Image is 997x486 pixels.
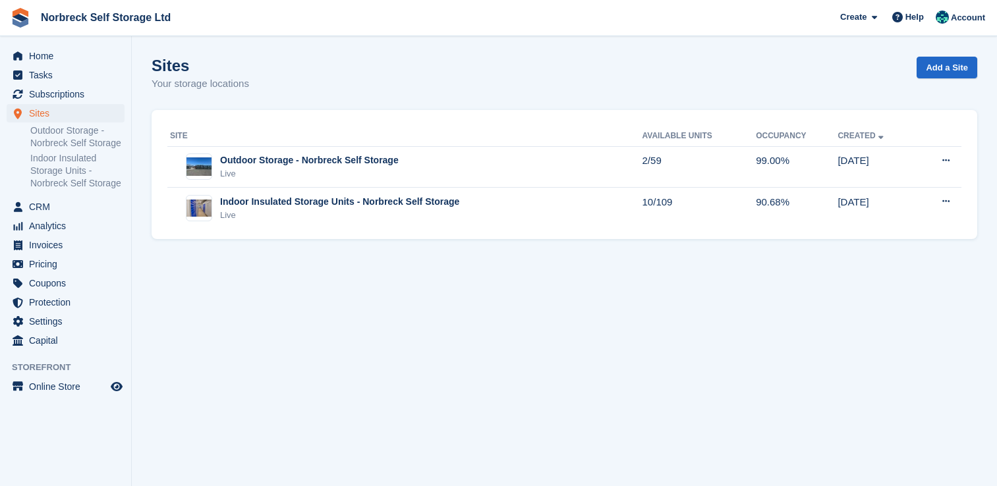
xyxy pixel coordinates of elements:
a: menu [7,293,125,311]
span: Account [951,11,985,24]
p: Your storage locations [152,76,249,92]
img: stora-icon-8386f47178a22dfd0bd8f6a31ec36ba5ce8667c1dd55bd0f319d3a0aa187defe.svg [11,8,30,28]
span: Protection [29,293,108,311]
a: menu [7,47,125,65]
span: Tasks [29,66,108,84]
a: menu [7,255,125,273]
a: Outdoor Storage - Norbreck Self Storage [30,124,125,149]
div: Live [220,167,399,180]
span: CRM [29,198,108,216]
span: Sites [29,104,108,122]
h1: Sites [152,57,249,74]
a: menu [7,312,125,331]
span: Capital [29,331,108,350]
th: Occupancy [756,126,838,147]
span: Settings [29,312,108,331]
a: Created [838,131,886,140]
a: menu [7,66,125,84]
span: Coupons [29,274,108,292]
a: menu [7,377,125,396]
span: Help [905,11,924,24]
td: 10/109 [642,188,756,229]
a: Norbreck Self Storage Ltd [36,7,176,28]
td: 99.00% [756,146,838,188]
td: [DATE] [838,146,916,188]
a: menu [7,274,125,292]
span: Subscriptions [29,85,108,103]
div: Indoor Insulated Storage Units - Norbreck Self Storage [220,195,459,209]
td: 2/59 [642,146,756,188]
img: Image of Indoor Insulated Storage Units - Norbreck Self Storage site [186,200,212,217]
td: 90.68% [756,188,838,229]
img: Sally King [936,11,949,24]
div: Outdoor Storage - Norbreck Self Storage [220,153,399,167]
a: menu [7,331,125,350]
td: [DATE] [838,188,916,229]
a: menu [7,85,125,103]
span: Pricing [29,255,108,273]
a: menu [7,217,125,235]
a: Preview store [109,379,125,394]
span: Online Store [29,377,108,396]
span: Invoices [29,236,108,254]
a: menu [7,198,125,216]
a: menu [7,236,125,254]
span: Storefront [12,361,131,374]
th: Available Units [642,126,756,147]
th: Site [167,126,642,147]
a: Indoor Insulated Storage Units - Norbreck Self Storage [30,152,125,190]
img: Image of Outdoor Storage - Norbreck Self Storage site [186,157,212,176]
a: menu [7,104,125,122]
span: Create [840,11,867,24]
span: Home [29,47,108,65]
div: Live [220,209,459,222]
span: Analytics [29,217,108,235]
a: Add a Site [917,57,977,78]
